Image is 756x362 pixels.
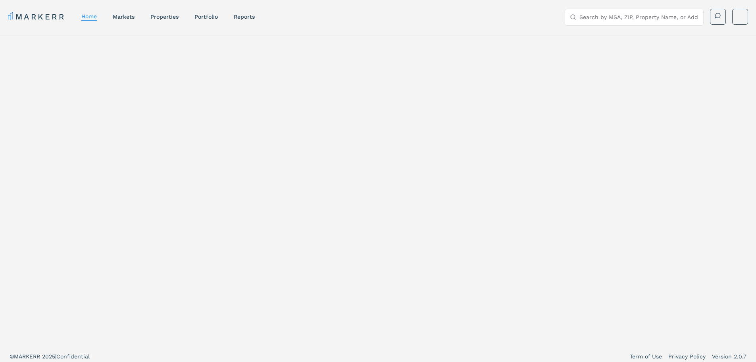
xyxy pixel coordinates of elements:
a: markets [113,14,135,20]
a: reports [234,14,255,20]
a: Privacy Policy [668,352,706,360]
input: Search by MSA, ZIP, Property Name, or Address [579,9,698,25]
a: Term of Use [630,352,662,360]
a: home [81,13,97,19]
a: properties [150,14,179,20]
span: 2025 | [42,353,56,360]
span: © [10,353,14,360]
a: Portfolio [194,14,218,20]
span: Confidential [56,353,90,360]
a: MARKERR [8,11,65,22]
span: MARKERR [14,353,42,360]
a: Version 2.0.7 [712,352,746,360]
